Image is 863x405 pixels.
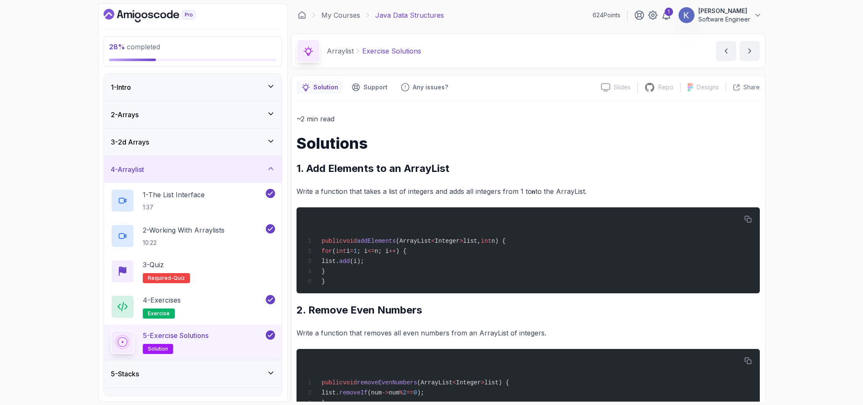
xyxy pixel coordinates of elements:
[321,389,339,396] span: list.
[321,248,332,255] span: for
[336,248,346,255] span: int
[726,83,760,91] button: Share
[716,41,736,61] button: previous content
[111,164,144,174] h3: 4 - Arraylist
[327,46,354,56] p: Arraylist
[484,379,509,386] span: list) {
[298,11,306,19] a: Dashboard
[389,389,399,396] span: num
[343,379,357,386] span: void
[406,389,414,396] span: ==
[396,80,453,94] button: Feedback button
[111,369,139,379] h3: 5 - Stacks
[143,190,205,200] p: 1 - The List Interface
[698,15,750,24] p: Software Engineer
[321,238,342,244] span: public
[460,238,463,244] span: >
[297,162,760,175] h2: 1. Add Elements to an ArrayList
[614,83,631,91] p: Slides
[346,248,350,255] span: i
[297,135,760,152] h1: Solutions
[678,7,762,24] button: user profile image[PERSON_NAME]Software Engineer
[697,83,719,91] p: Designs
[109,43,160,51] span: completed
[481,379,484,386] span: >
[111,224,275,248] button: 2-Working With Arraylists10:22
[698,7,750,15] p: [PERSON_NAME]
[297,327,760,339] p: Write a function that removes all even numbers from an ArrayList of integers.
[111,110,139,120] h3: 2 - Arrays
[389,248,396,255] span: ++
[417,379,452,386] span: (ArrayList
[452,379,456,386] span: <
[532,189,535,196] code: n
[403,389,406,396] span: 2
[143,225,224,235] p: 2 - Working With Arraylists
[143,203,205,212] p: 1:37
[740,41,760,61] button: next content
[357,238,396,244] span: addElements
[174,275,185,282] span: quiz
[321,258,339,265] span: list.
[111,189,275,212] button: 1-The List Interface1:37
[658,83,673,91] p: Repo
[593,11,620,19] p: 624 Points
[297,80,343,94] button: notes button
[363,83,387,91] p: Support
[104,74,282,101] button: 1-Intro
[396,238,431,244] span: (ArrayList
[431,238,435,244] span: <
[297,185,760,198] p: Write a function that takes a list of integers and adds all integers from 1 to to the ArrayList.
[148,346,168,352] span: solution
[679,7,695,23] img: user profile image
[463,238,481,244] span: list,
[362,46,421,56] p: Exercise Solutions
[104,156,282,183] button: 4-Arraylist
[492,238,506,244] span: n) {
[321,278,325,285] span: }
[111,295,275,319] button: 4-Exercisesexercise
[661,10,671,20] a: 1
[339,258,350,265] span: add
[743,83,760,91] p: Share
[104,360,282,387] button: 5-Stacks
[109,43,125,51] span: 28 %
[321,379,342,386] span: public
[332,248,336,255] span: (
[313,83,338,91] p: Solution
[111,330,275,354] button: 5-Exercise Solutionssolution
[382,389,389,396] span: ->
[143,239,224,247] p: 10:22
[368,389,382,396] span: (num
[343,238,357,244] span: void
[435,238,460,244] span: Integer
[481,238,492,244] span: int
[665,8,673,16] div: 1
[104,101,282,128] button: 2-Arrays
[350,248,353,255] span: =
[143,295,181,305] p: 4 - Exercises
[375,10,444,20] p: Java Data Structures
[399,389,403,396] span: %
[143,330,208,341] p: 5 - Exercise Solutions
[357,379,417,386] span: removeEvenNumbers
[321,10,360,20] a: My Courses
[111,82,131,92] h3: 1 - Intro
[111,260,275,283] button: 3-QuizRequired-quiz
[368,248,375,255] span: <=
[321,268,325,275] span: }
[339,389,368,396] span: removeIf
[417,389,424,396] span: );
[148,275,174,282] span: Required-
[350,258,364,265] span: (i);
[104,9,215,22] a: Dashboard
[357,248,368,255] span: ; i
[375,248,389,255] span: n; i
[111,137,149,147] h3: 3 - 2d Arrays
[347,80,393,94] button: Support button
[396,248,406,255] span: ) {
[353,248,357,255] span: 1
[104,129,282,156] button: 3-2d Arrays
[297,113,760,125] p: ~2 min read
[143,260,164,270] p: 3 - Quiz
